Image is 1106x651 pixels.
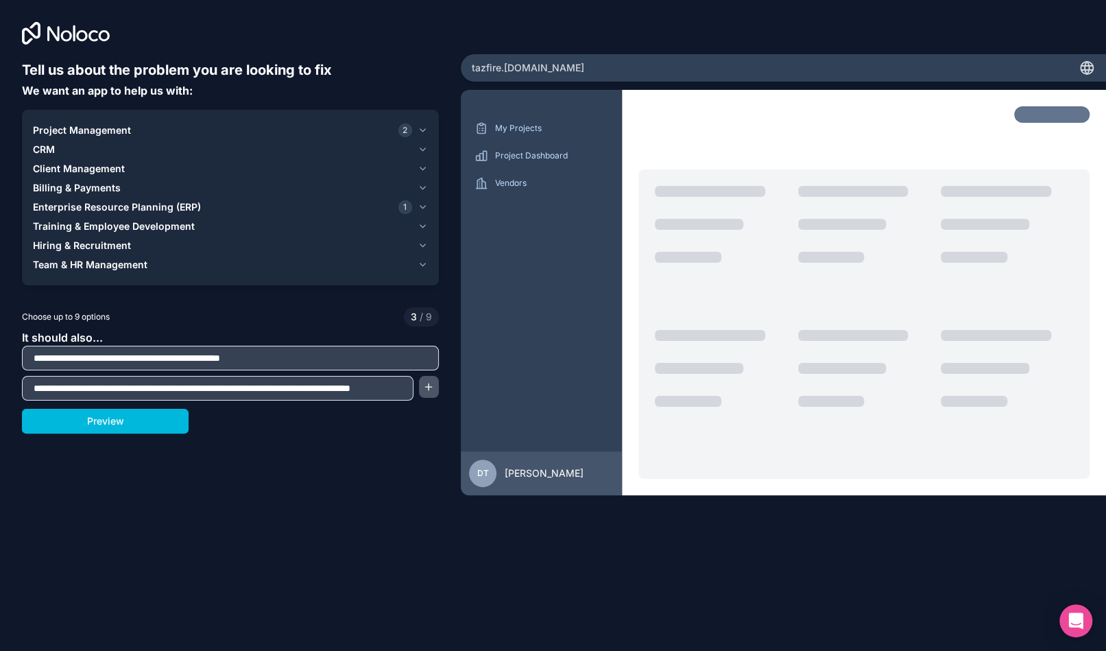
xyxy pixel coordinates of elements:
button: Project Management2 [33,121,428,140]
p: Vendors [495,178,608,189]
h6: Tell us about the problem you are looking to fix [22,60,439,80]
div: Open Intercom Messenger [1059,604,1092,637]
div: scrollable content [472,117,611,440]
span: Client Management [33,162,125,176]
span: 9 [417,310,432,324]
span: 1 [398,200,412,214]
span: Enterprise Resource Planning (ERP) [33,200,201,214]
span: tazfire .[DOMAIN_NAME] [472,61,584,75]
span: We want an app to help us with: [22,84,193,97]
span: DT [477,468,489,479]
button: Preview [22,409,189,434]
span: Team & HR Management [33,258,147,272]
button: Hiring & Recruitment [33,236,428,255]
button: Training & Employee Development [33,217,428,236]
span: CRM [33,143,55,156]
span: / [420,311,423,322]
p: Project Dashboard [495,150,608,161]
span: 2 [398,123,412,137]
button: Client Management [33,159,428,178]
span: Billing & Payments [33,181,121,195]
span: Project Management [33,123,131,137]
span: Choose up to 9 options [22,311,110,323]
p: My Projects [495,123,608,134]
span: 3 [411,310,417,324]
span: Training & Employee Development [33,220,195,233]
span: Hiring & Recruitment [33,239,131,252]
button: CRM [33,140,428,159]
button: Team & HR Management [33,255,428,274]
span: It should also... [22,331,103,344]
button: Enterprise Resource Planning (ERP)1 [33,198,428,217]
span: [PERSON_NAME] [505,466,584,480]
button: Billing & Payments [33,178,428,198]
